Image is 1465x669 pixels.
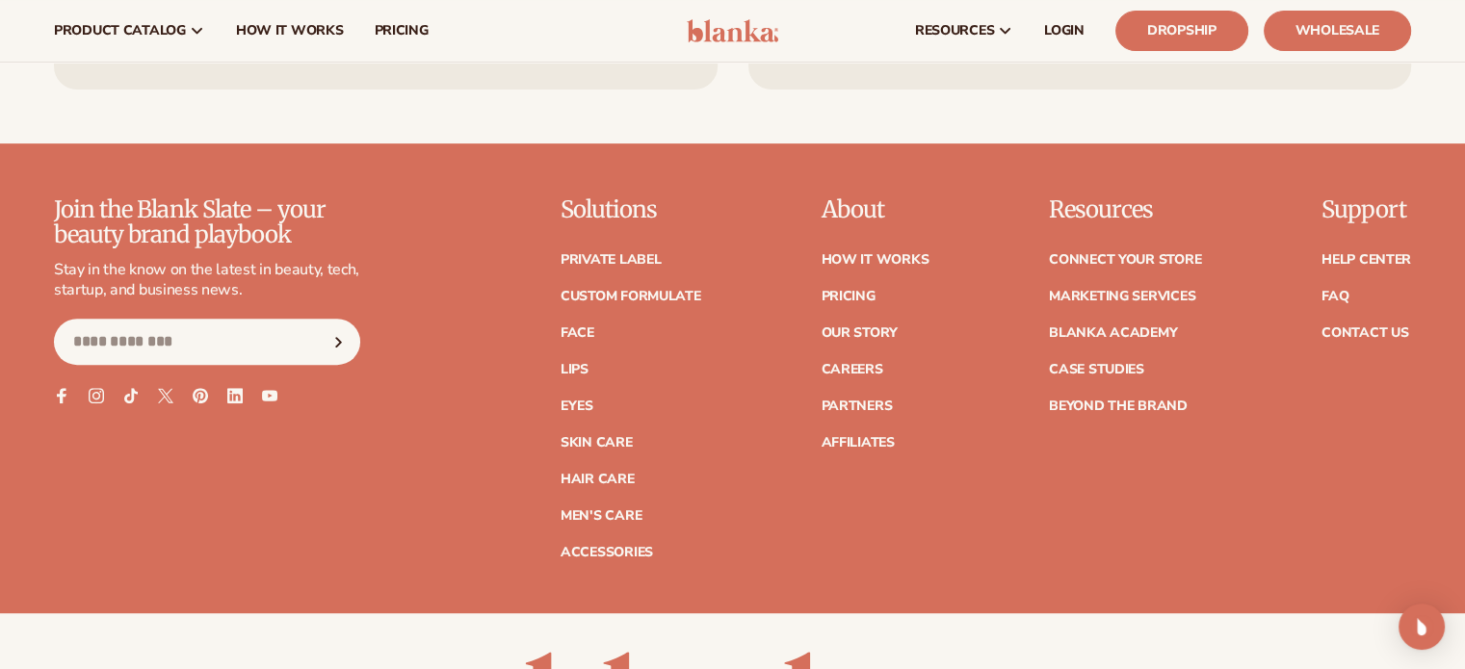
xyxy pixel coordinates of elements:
a: Partners [821,399,892,413]
a: Connect your store [1049,253,1201,267]
a: Private label [561,253,661,267]
a: Men's Care [561,509,641,523]
a: Blanka Academy [1049,326,1177,340]
a: Pricing [821,290,875,303]
a: Skin Care [561,436,632,450]
a: Custom formulate [561,290,701,303]
a: Face [561,326,594,340]
button: Subscribe [317,319,359,365]
a: Accessories [561,546,653,559]
a: Case Studies [1049,363,1144,376]
a: Help Center [1321,253,1411,267]
a: Eyes [561,399,593,413]
span: resources [915,23,994,39]
a: Marketing services [1049,290,1195,303]
img: logo [687,19,778,42]
a: FAQ [1321,290,1348,303]
span: pricing [374,23,428,39]
p: Join the Blank Slate – your beauty brand playbook [54,197,360,248]
span: product catalog [54,23,186,39]
a: Lips [561,363,589,376]
p: Support [1321,197,1411,222]
span: LOGIN [1044,23,1085,39]
a: Affiliates [821,436,894,450]
div: Open Intercom Messenger [1399,604,1445,650]
a: Contact Us [1321,326,1408,340]
p: About [821,197,929,222]
a: How It Works [821,253,929,267]
span: How It Works [236,23,344,39]
a: Wholesale [1264,11,1411,51]
a: Careers [821,363,882,376]
a: Dropship [1115,11,1248,51]
p: Solutions [561,197,701,222]
p: Resources [1049,197,1201,222]
a: Hair Care [561,473,634,486]
a: Our Story [821,326,897,340]
p: Stay in the know on the latest in beauty, tech, startup, and business news. [54,260,360,300]
a: Beyond the brand [1049,399,1188,413]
